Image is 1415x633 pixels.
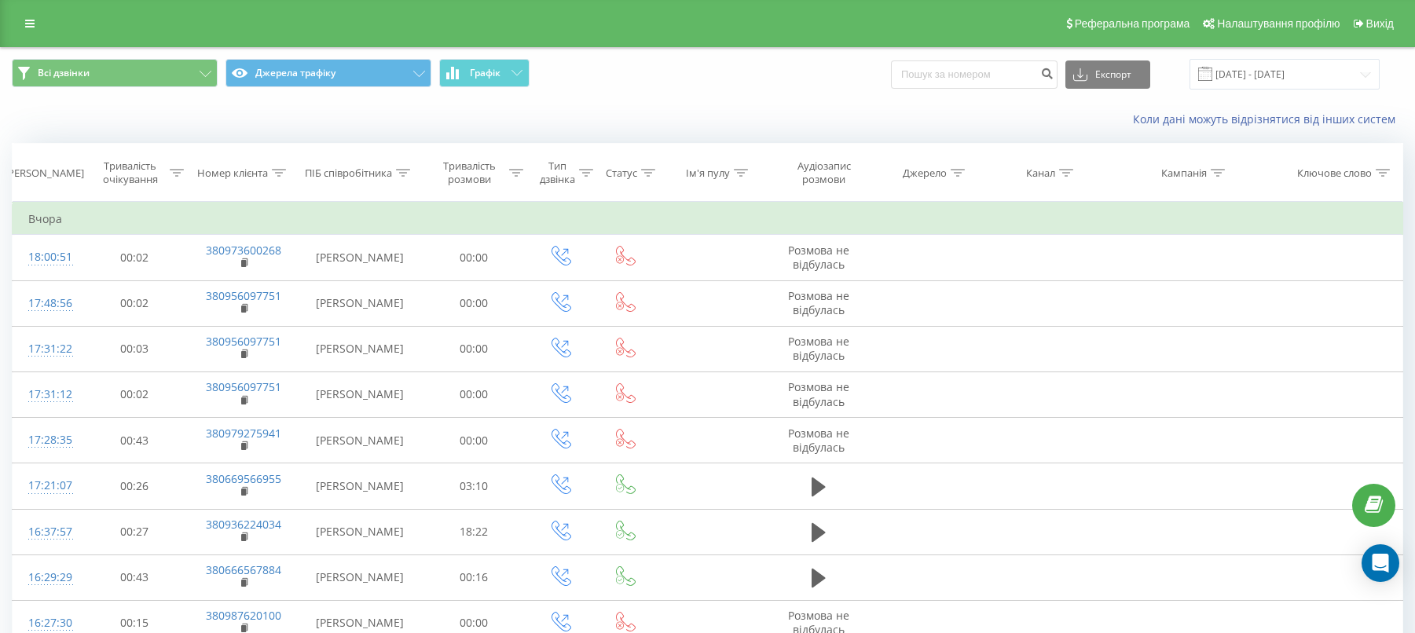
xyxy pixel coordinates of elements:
td: 03:10 [420,463,527,509]
div: 17:28:35 [28,425,65,456]
div: Ім'я пулу [686,166,730,180]
a: 380666567884 [206,562,281,577]
a: 380669566955 [206,471,281,486]
div: Джерело [903,166,947,180]
td: [PERSON_NAME] [299,326,420,371]
td: 00:00 [420,280,527,326]
button: Експорт [1065,60,1150,89]
a: 380979275941 [206,426,281,441]
div: 17:31:12 [28,379,65,410]
td: [PERSON_NAME] [299,371,420,417]
td: 00:02 [81,371,189,417]
td: 00:16 [420,554,527,600]
span: Графік [470,68,500,79]
div: ПІБ співробітника [305,166,392,180]
span: Розмова не відбулась [788,426,849,455]
td: [PERSON_NAME] [299,509,420,554]
div: Канал [1026,166,1055,180]
button: Джерела трафіку [225,59,431,87]
button: Всі дзвінки [12,59,218,87]
a: Коли дані можуть відрізнятися вiд інших систем [1133,112,1403,126]
div: 17:21:07 [28,470,65,501]
span: Всі дзвінки [38,67,90,79]
span: Розмова не відбулась [788,334,849,363]
div: 16:37:57 [28,517,65,547]
a: 380987620100 [206,608,281,623]
td: 00:00 [420,418,527,463]
div: Аудіозапис розмови [782,159,867,186]
td: 00:43 [81,418,189,463]
span: Реферальна програма [1075,17,1190,30]
td: 00:03 [81,326,189,371]
a: 380956097751 [206,379,281,394]
td: 00:00 [420,326,527,371]
a: 380956097751 [206,288,281,303]
td: 00:26 [81,463,189,509]
td: 00:02 [81,235,189,280]
span: Розмова не відбулась [788,379,849,408]
div: Тривалість розмови [434,159,505,186]
td: [PERSON_NAME] [299,418,420,463]
a: 380936224034 [206,517,281,532]
div: Тип дзвінка [540,159,575,186]
td: Вчора [13,203,1403,235]
div: 18:00:51 [28,242,65,273]
td: [PERSON_NAME] [299,554,420,600]
div: 17:48:56 [28,288,65,319]
a: 380973600268 [206,243,281,258]
div: Ключове слово [1297,166,1372,180]
div: [PERSON_NAME] [5,166,84,180]
div: Статус [606,166,637,180]
a: 380956097751 [206,334,281,349]
td: 00:27 [81,509,189,554]
td: [PERSON_NAME] [299,235,420,280]
div: Open Intercom Messenger [1362,544,1399,582]
button: Графік [439,59,530,87]
td: 00:02 [81,280,189,326]
div: 16:29:29 [28,562,65,593]
td: 00:00 [420,235,527,280]
div: Номер клієнта [197,166,268,180]
span: Розмова не відбулась [788,243,849,272]
div: Кампанія [1161,166,1207,180]
input: Пошук за номером [891,60,1058,89]
div: Тривалість очікування [95,159,167,186]
span: Вихід [1366,17,1394,30]
td: 00:00 [420,371,527,417]
span: Розмова не відбулась [788,288,849,317]
td: [PERSON_NAME] [299,280,420,326]
div: 17:31:22 [28,334,65,364]
td: [PERSON_NAME] [299,463,420,509]
span: Налаштування профілю [1217,17,1340,30]
td: 00:43 [81,554,189,600]
td: 18:22 [420,509,527,554]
